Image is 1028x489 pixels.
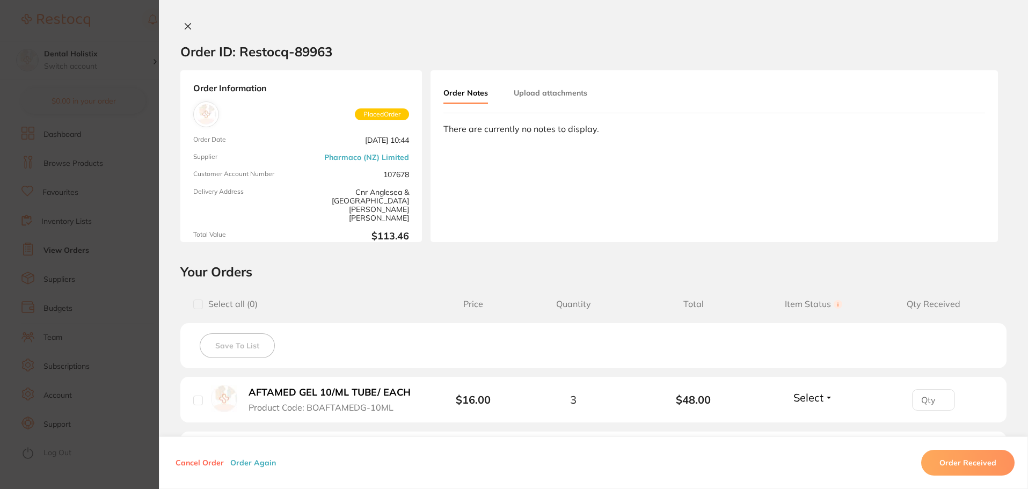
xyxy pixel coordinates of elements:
[24,26,41,43] img: Profile image for Restocq
[443,124,985,134] div: There are currently no notes to display.
[249,403,393,412] span: Product Code: BOAFTAMEDG-10ML
[47,113,191,165] div: We’re committed to ensuring a smooth transition for you! Our team is standing by to help you with...
[912,389,955,411] input: Qty
[47,23,191,107] div: Hi [PERSON_NAME], Starting [DATE], we’re making some updates to our product offerings on the Rest...
[305,231,409,242] b: $113.46
[873,299,994,309] span: Qty Received
[245,386,418,413] button: AFTAMED GEL 10/ML TUBE/ EACH Product Code: BOAFTAMEDG-10ML
[249,387,411,398] b: AFTAMED GEL 10/ML TUBE/ EACH
[443,83,488,104] button: Order Notes
[227,458,279,468] button: Order Again
[180,43,332,60] h2: Order ID: Restocq- 89963
[47,171,191,234] div: Simply reply to this message and we’ll be in touch to guide you through these next steps. We are ...
[180,264,1007,280] h2: Your Orders
[514,83,587,103] button: Upload attachments
[193,136,297,144] span: Order Date
[513,299,633,309] span: Quantity
[921,450,1015,476] button: Order Received
[193,188,297,222] span: Delivery Address
[196,104,216,125] img: Pharmaco (NZ) Limited
[211,385,237,412] img: AFTAMED GEL 10/ML TUBE/ EACH
[456,393,491,406] b: $16.00
[193,170,297,179] span: Customer Account Number
[16,16,199,205] div: message notification from Restocq, Just now. Hi Kara, Starting 11 August, we’re making some updat...
[355,108,409,120] span: Placed Order
[305,170,409,179] span: 107678
[793,391,823,404] span: Select
[633,393,754,406] b: $48.00
[193,153,297,162] span: Supplier
[305,188,409,222] span: Cnr Anglesea & [GEOGRAPHIC_DATA][PERSON_NAME][PERSON_NAME]
[47,23,191,184] div: Message content
[570,393,577,406] span: 3
[633,299,754,309] span: Total
[200,333,275,358] button: Save To List
[47,188,191,198] p: Message from Restocq, sent Just now
[305,136,409,144] span: [DATE] 10:44
[324,153,409,162] a: Pharmaco (NZ) Limited
[754,299,874,309] span: Item Status
[193,83,409,93] strong: Order Information
[193,231,297,242] span: Total Value
[203,299,258,309] span: Select all ( 0 )
[172,458,227,468] button: Cancel Order
[790,391,836,404] button: Select
[433,299,513,309] span: Price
